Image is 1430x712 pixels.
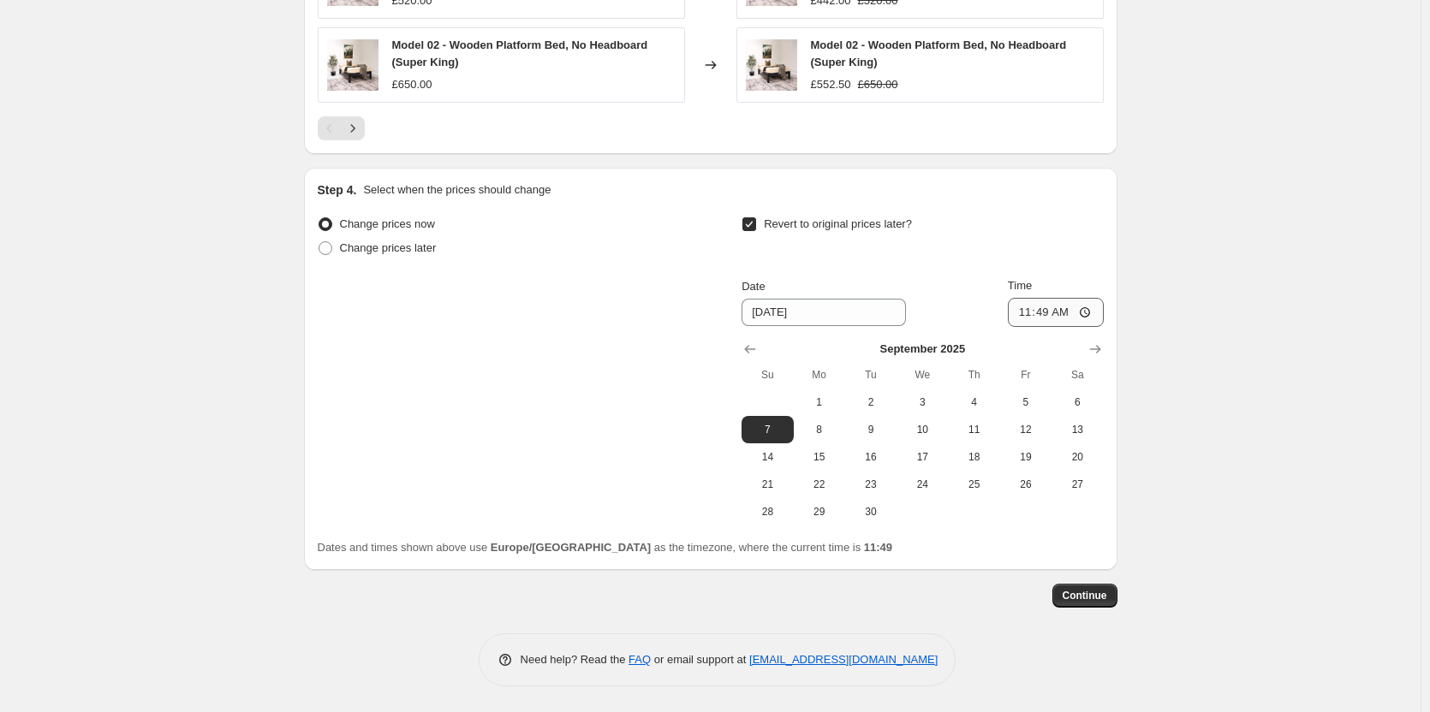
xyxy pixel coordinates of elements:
[1052,361,1103,389] th: Saturday
[903,450,941,464] span: 17
[897,389,948,416] button: Wednesday September 3 2025
[742,443,793,471] button: Sunday September 14 2025
[748,450,786,464] span: 14
[897,471,948,498] button: Wednesday September 24 2025
[748,505,786,519] span: 28
[1000,389,1052,416] button: Friday September 5 2025
[845,443,897,471] button: Tuesday September 16 2025
[801,478,838,491] span: 22
[1007,395,1045,409] span: 5
[629,653,651,666] a: FAQ
[1007,368,1045,382] span: Fr
[742,471,793,498] button: Sunday September 21 2025
[748,368,786,382] span: Su
[948,443,999,471] button: Thursday September 18 2025
[1052,471,1103,498] button: Saturday September 27 2025
[746,39,797,91] img: model02-black-oak_80x.jpg
[845,498,897,525] button: Tuesday September 30 2025
[738,337,762,361] button: Show previous month, August 2025
[748,423,786,436] span: 7
[794,471,845,498] button: Monday September 22 2025
[748,478,786,491] span: 21
[794,389,845,416] button: Monday September 1 2025
[1052,389,1103,416] button: Saturday September 6 2025
[327,39,378,91] img: model02-black-oak_80x.jpg
[1000,471,1052,498] button: Friday September 26 2025
[1007,478,1045,491] span: 26
[897,443,948,471] button: Wednesday September 17 2025
[955,450,992,464] span: 18
[318,181,357,199] h2: Step 4.
[801,505,838,519] span: 29
[1058,368,1096,382] span: Sa
[801,423,838,436] span: 8
[341,116,365,140] button: Next
[858,76,898,93] strike: £650.00
[1058,478,1096,491] span: 27
[852,450,890,464] span: 16
[903,368,941,382] span: We
[651,653,749,666] span: or email support at
[318,541,893,554] span: Dates and times shown above use as the timezone, where the current time is
[318,116,365,140] nav: Pagination
[392,39,648,68] span: Model 02 - Wooden Platform Bed, No Headboard (Super King)
[764,217,912,230] span: Revert to original prices later?
[1000,416,1052,443] button: Friday September 12 2025
[852,478,890,491] span: 23
[845,361,897,389] th: Tuesday
[903,478,941,491] span: 24
[1058,395,1096,409] span: 6
[1000,443,1052,471] button: Friday September 19 2025
[801,395,838,409] span: 1
[491,541,651,554] b: Europe/[GEOGRAPHIC_DATA]
[852,423,890,436] span: 9
[1052,416,1103,443] button: Saturday September 13 2025
[955,368,992,382] span: Th
[340,241,437,254] span: Change prices later
[1007,450,1045,464] span: 19
[811,76,851,93] div: £552.50
[1083,337,1107,361] button: Show next month, October 2025
[794,498,845,525] button: Monday September 29 2025
[864,541,892,554] b: 11:49
[845,389,897,416] button: Tuesday September 2 2025
[852,505,890,519] span: 30
[521,653,629,666] span: Need help? Read the
[955,395,992,409] span: 4
[811,39,1067,68] span: Model 02 - Wooden Platform Bed, No Headboard (Super King)
[948,416,999,443] button: Thursday September 11 2025
[801,368,838,382] span: Mo
[897,416,948,443] button: Wednesday September 10 2025
[955,423,992,436] span: 11
[852,368,890,382] span: Tu
[903,395,941,409] span: 3
[845,471,897,498] button: Tuesday September 23 2025
[1008,298,1104,327] input: 12:00
[1063,589,1107,602] span: Continue
[852,395,890,409] span: 2
[794,416,845,443] button: Monday September 8 2025
[948,471,999,498] button: Thursday September 25 2025
[1052,443,1103,471] button: Saturday September 20 2025
[845,416,897,443] button: Tuesday September 9 2025
[1007,423,1045,436] span: 12
[742,280,765,293] span: Date
[794,361,845,389] th: Monday
[742,416,793,443] button: Sunday September 7 2025
[794,443,845,471] button: Monday September 15 2025
[955,478,992,491] span: 25
[1052,584,1117,608] button: Continue
[1058,423,1096,436] span: 13
[749,653,938,666] a: [EMAIL_ADDRESS][DOMAIN_NAME]
[903,423,941,436] span: 10
[948,361,999,389] th: Thursday
[363,181,551,199] p: Select when the prices should change
[742,299,906,326] input: 8/28/2025
[742,361,793,389] th: Sunday
[897,361,948,389] th: Wednesday
[1000,361,1052,389] th: Friday
[801,450,838,464] span: 15
[340,217,435,230] span: Change prices now
[1008,279,1032,292] span: Time
[1058,450,1096,464] span: 20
